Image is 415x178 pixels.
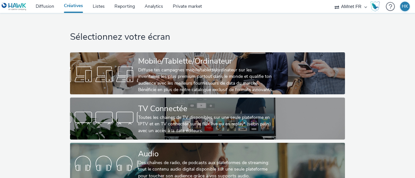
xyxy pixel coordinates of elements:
[138,67,274,93] div: Diffuse tes campagnes mobile/tablette/ordinateur sur les inventaires les plus premium partout dan...
[402,2,408,11] div: HK
[70,98,345,140] a: TV ConnectéeToutes les chaines de TV disponibles sur une seule plateforme en IPTV et en TV connec...
[138,56,274,67] div: Mobile/Tablette/Ordinateur
[2,3,27,11] img: undefined Logo
[70,31,345,43] h1: Sélectionnez votre écran
[138,148,274,160] div: Audio
[70,52,345,94] a: Mobile/Tablette/OrdinateurDiffuse tes campagnes mobile/tablette/ordinateur sur les inventaires le...
[138,103,274,114] div: TV Connectée
[370,1,380,12] img: Hawk Academy
[370,1,383,12] a: Hawk Academy
[138,114,274,134] div: Toutes les chaines de TV disponibles sur une seule plateforme en IPTV et en TV connectée sur le f...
